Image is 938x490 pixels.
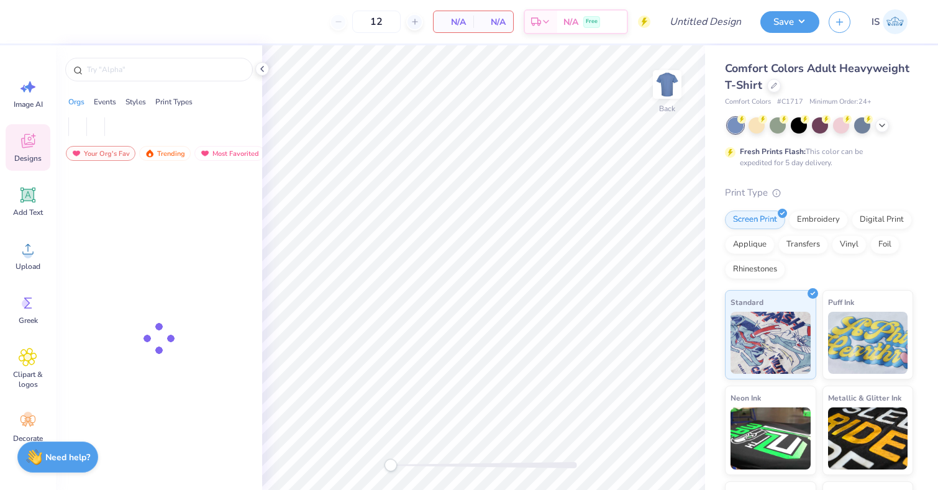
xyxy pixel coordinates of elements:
div: Trending [139,146,191,161]
img: Back [655,72,680,97]
strong: Fresh Prints Flash: [740,147,806,157]
img: Puff Ink [828,312,908,374]
span: Decorate [13,433,43,443]
span: Clipart & logos [7,370,48,389]
span: Free [586,17,598,26]
div: Accessibility label [385,459,397,471]
div: Your Org's Fav [66,146,135,161]
span: Metallic & Glitter Ink [828,391,901,404]
span: Comfort Colors Adult Heavyweight T-Shirt [725,61,909,93]
div: Vinyl [832,235,867,254]
div: Orgs [68,96,84,107]
img: most_fav.gif [71,149,81,158]
span: Upload [16,261,40,271]
span: N/A [441,16,466,29]
div: Events [94,96,116,107]
div: Screen Print [725,211,785,229]
img: most_fav.gif [200,149,210,158]
div: Most Favorited [194,146,265,161]
input: Try "Alpha" [86,63,245,76]
span: N/A [481,16,506,29]
span: Greek [19,315,38,325]
span: Image AI [14,99,43,109]
div: Rhinestones [725,260,785,279]
div: Applique [725,235,775,254]
span: Standard [731,296,763,309]
span: N/A [563,16,578,29]
div: Digital Print [852,211,912,229]
span: Minimum Order: 24 + [809,97,872,107]
input: Untitled Design [660,9,751,34]
button: Save [760,11,819,33]
a: IS [866,9,913,34]
img: Standard [731,312,811,374]
span: # C1717 [777,97,803,107]
img: Neon Ink [731,407,811,470]
span: Puff Ink [828,296,854,309]
div: Foil [870,235,899,254]
span: IS [872,15,880,29]
span: Designs [14,153,42,163]
span: Neon Ink [731,391,761,404]
div: Styles [125,96,146,107]
img: trending.gif [145,149,155,158]
div: Print Type [725,186,913,200]
div: Transfers [778,235,828,254]
span: Add Text [13,207,43,217]
div: Back [659,103,675,114]
div: Print Types [155,96,193,107]
img: Ishnaa Sachdev [883,9,908,34]
div: This color can be expedited for 5 day delivery. [740,146,893,168]
img: Metallic & Glitter Ink [828,407,908,470]
div: Embroidery [789,211,848,229]
input: – – [352,11,401,33]
strong: Need help? [45,451,90,463]
span: Comfort Colors [725,97,771,107]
